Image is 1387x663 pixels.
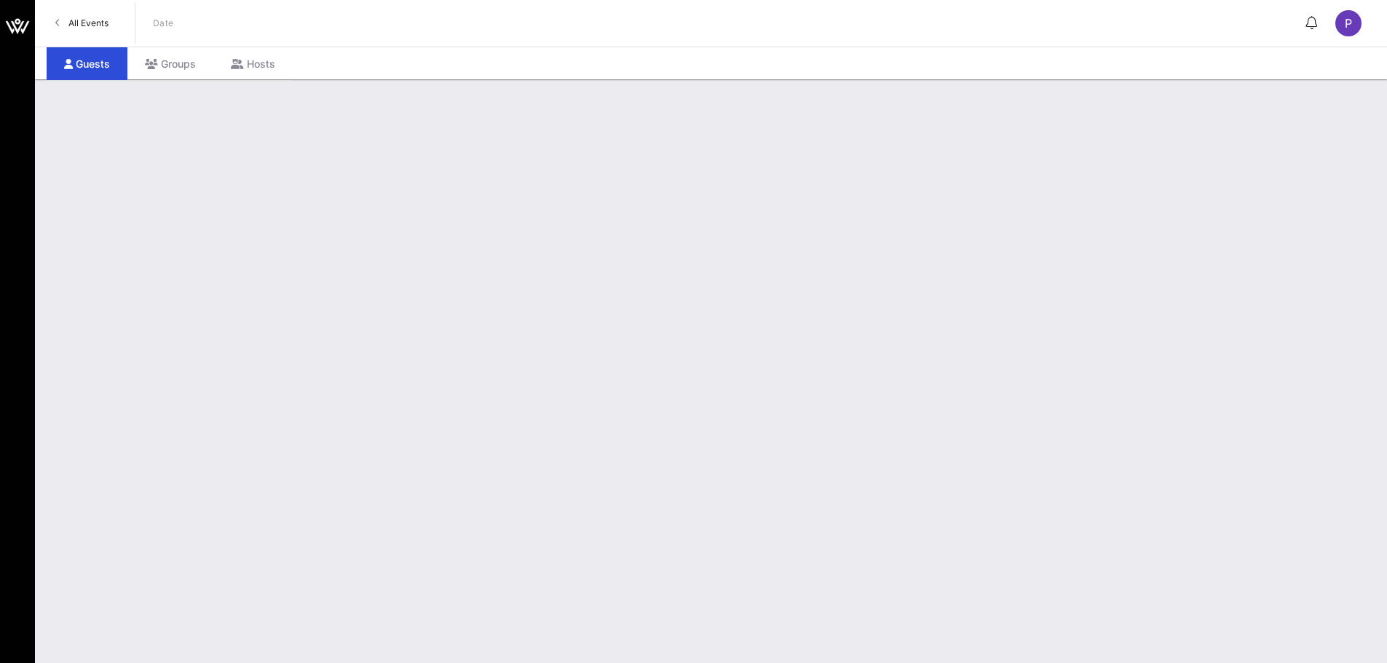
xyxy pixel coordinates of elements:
[47,12,117,35] a: All Events
[1335,10,1362,36] div: P
[1345,16,1352,31] span: P
[68,17,108,28] span: All Events
[47,47,127,80] div: Guests
[127,47,213,80] div: Groups
[153,16,174,31] p: Date
[213,47,293,80] div: Hosts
